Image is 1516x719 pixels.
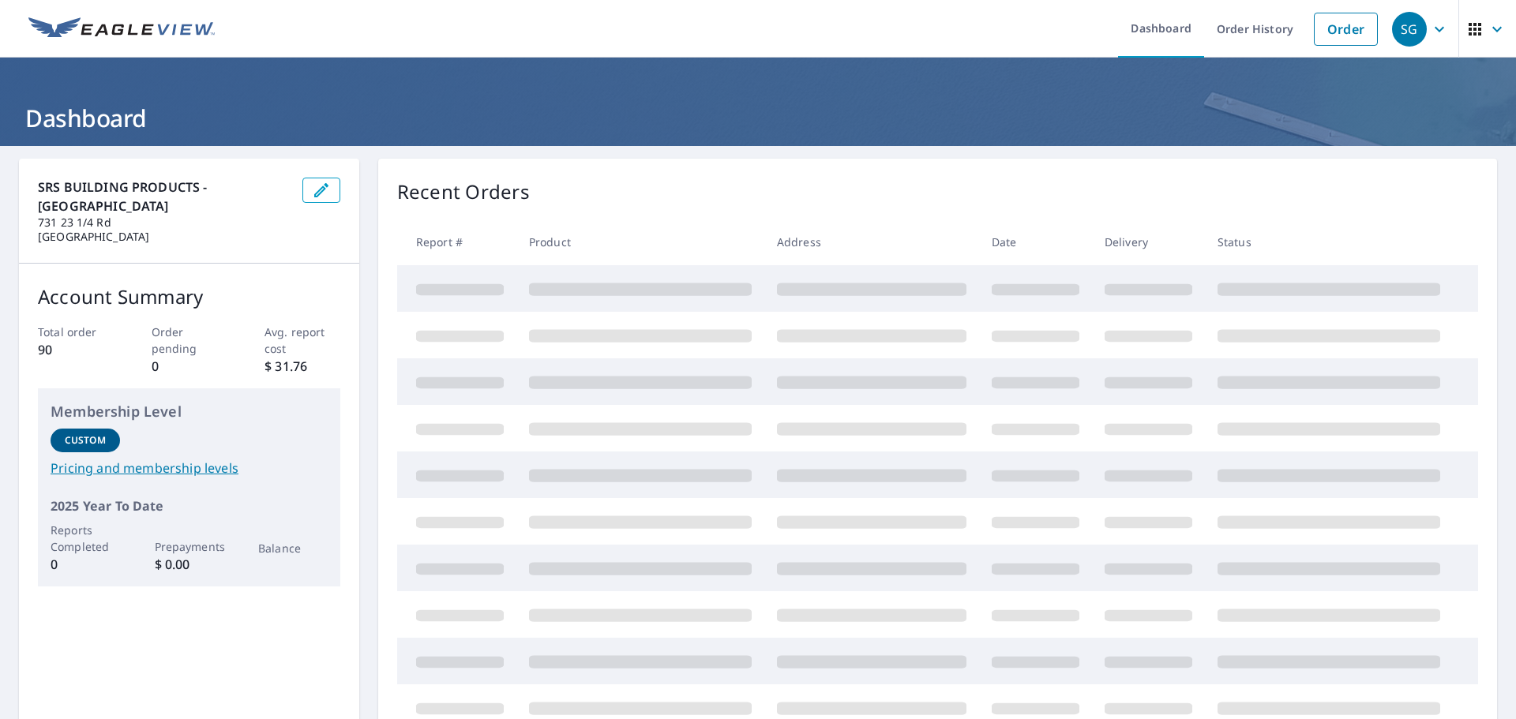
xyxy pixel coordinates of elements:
p: 0 [51,555,120,574]
p: 90 [38,340,114,359]
th: Status [1205,219,1453,265]
p: Total order [38,324,114,340]
p: Balance [258,540,328,556]
p: Custom [65,433,106,448]
p: $ 0.00 [155,555,224,574]
p: Membership Level [51,401,328,422]
p: 2025 Year To Date [51,496,328,515]
p: Account Summary [38,283,340,311]
a: Order [1314,13,1378,46]
p: 731 23 1/4 Rd [38,215,290,230]
p: 0 [152,357,227,376]
th: Address [764,219,979,265]
h1: Dashboard [19,102,1497,134]
p: Order pending [152,324,227,357]
th: Product [516,219,764,265]
p: [GEOGRAPHIC_DATA] [38,230,290,244]
p: Recent Orders [397,178,530,206]
th: Date [979,219,1092,265]
a: Pricing and membership levels [51,459,328,477]
th: Delivery [1092,219,1205,265]
p: Reports Completed [51,522,120,555]
p: Avg. report cost [265,324,340,357]
img: EV Logo [28,17,215,41]
div: SG [1392,12,1427,47]
p: Prepayments [155,538,224,555]
th: Report # [397,219,516,265]
p: SRS BUILDING PRODUCTS - [GEOGRAPHIC_DATA] [38,178,290,215]
p: $ 31.76 [265,357,340,376]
